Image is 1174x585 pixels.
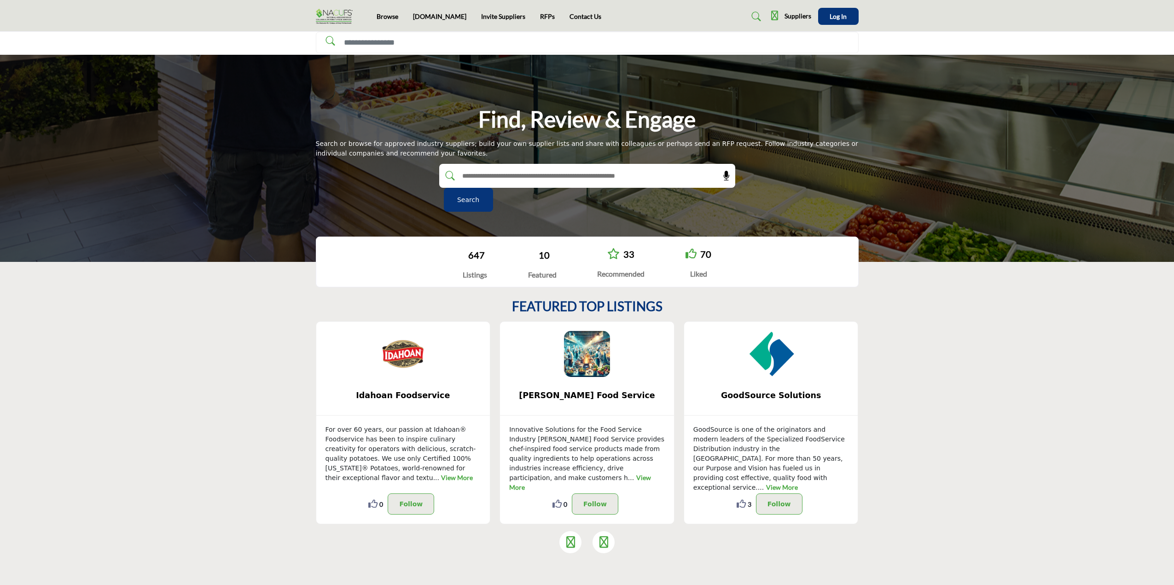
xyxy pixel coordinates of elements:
button: Log In [818,8,859,25]
button: Follow [756,493,802,515]
div: Search or browse for approved industry suppliers; build your own supplier lists and share with co... [316,139,859,158]
img: Idahoan Foodservice [380,331,426,377]
b: GoodSource Solutions [698,383,844,408]
a: Go to Recommended [607,248,620,261]
div: Suppliers [771,11,811,22]
p: For over 60 years, our passion at Idahoan® Foodservice has been to inspire culinary creativity fo... [325,425,481,483]
a: Browse [377,12,398,20]
span: GoodSource Solutions [698,389,844,401]
h2: FEATURED TOP LISTINGS [512,299,663,314]
div: Featured [528,269,557,280]
span: 0 [564,499,567,509]
img: Schwan's Food Service [564,331,610,377]
span: [PERSON_NAME] Food Service [514,389,660,401]
span: 3 [748,499,751,509]
img: GoodSource Solutions [748,331,794,377]
p: Follow [767,498,791,510]
button: Follow [572,493,618,515]
button: Follow [388,493,434,515]
span: Log In [830,12,847,20]
p: Innovative Solutions for the Food Service Industry [PERSON_NAME] Food Service provides chef-inspi... [509,425,665,492]
h1: Find, Review & Engage [478,105,696,133]
a: 70 [700,249,711,260]
span: 0 [379,499,383,509]
button: Search [444,188,493,212]
a: GoodSource Solutions [684,383,858,408]
p: Follow [583,498,607,510]
a: View More [509,474,651,491]
input: Search Solutions [316,32,859,53]
a: View More [441,474,473,481]
p: GoodSource is one of the originators and modern leaders of the Specialized FoodService Distributi... [693,425,849,492]
a: Search [743,9,766,24]
span: ... [628,474,634,481]
b: Schwan's Food Service [514,383,660,408]
div: Recommended [597,268,645,279]
a: [PERSON_NAME] Food Service [500,383,674,408]
a: 10 [539,249,550,261]
a: Invite Suppliers [481,12,525,20]
a: Idahoan Foodservice [316,383,490,408]
a: 647 [468,249,485,261]
span: ... [758,484,764,491]
a: RFPs [540,12,555,20]
a: 33 [623,249,634,260]
span: Idahoan Foodservice [330,389,477,401]
span: ... [433,474,439,481]
a: View More [766,483,798,491]
i: Go to Liked [686,248,697,259]
p: Follow [399,498,423,510]
b: Idahoan Foodservice [330,383,477,408]
h5: Suppliers [785,12,811,20]
span: Search [457,195,479,205]
img: Site Logo [316,9,357,24]
a: [DOMAIN_NAME] [413,12,466,20]
a: Contact Us [570,12,601,20]
div: Listings [463,269,487,280]
div: Liked [686,268,711,279]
